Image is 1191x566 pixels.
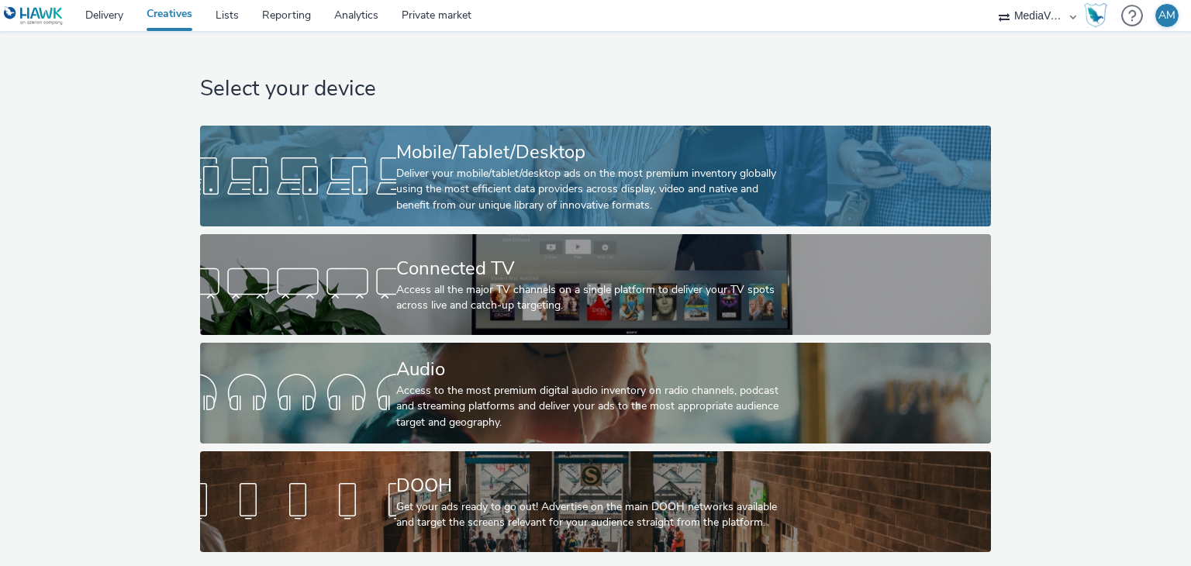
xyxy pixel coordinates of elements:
div: DOOH [396,472,789,499]
div: Audio [396,356,789,383]
h1: Select your device [200,74,990,104]
div: Get your ads ready to go out! Advertise on the main DOOH networks available and target the screen... [396,499,789,531]
div: Connected TV [396,255,789,282]
div: Access to the most premium digital audio inventory on radio channels, podcast and streaming platf... [396,383,789,430]
a: DOOHGet your ads ready to go out! Advertise on the main DOOH networks available and target the sc... [200,451,990,552]
a: AudioAccess to the most premium digital audio inventory on radio channels, podcast and streaming ... [200,343,990,443]
div: Mobile/Tablet/Desktop [396,139,789,166]
a: Connected TVAccess all the major TV channels on a single platform to deliver your TV spots across... [200,234,990,335]
img: Hawk Academy [1084,3,1107,28]
div: Deliver your mobile/tablet/desktop ads on the most premium inventory globally using the most effi... [396,166,789,213]
a: Hawk Academy [1084,3,1113,28]
div: AM [1158,4,1175,27]
div: Access all the major TV channels on a single platform to deliver your TV spots across live and ca... [396,282,789,314]
a: Mobile/Tablet/DesktopDeliver your mobile/tablet/desktop ads on the most premium inventory globall... [200,126,990,226]
img: undefined Logo [4,6,64,26]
